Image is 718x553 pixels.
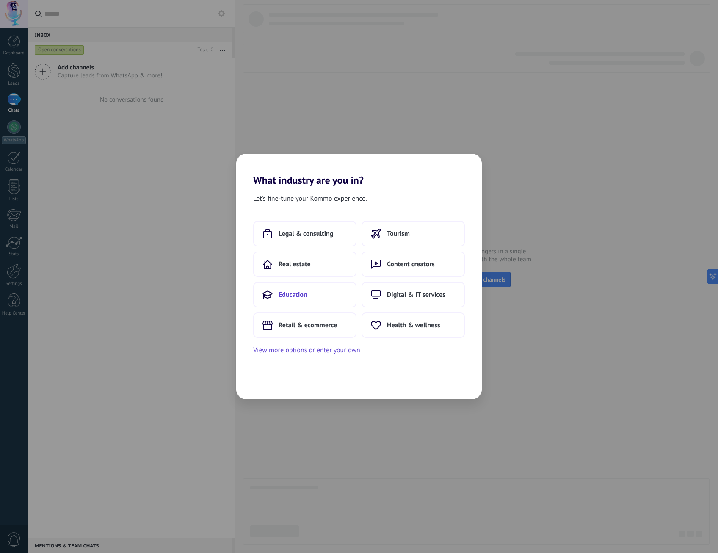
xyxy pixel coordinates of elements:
button: Retail & ecommerce [253,312,356,338]
button: View more options or enter your own [253,345,360,356]
span: Tourism [387,229,410,238]
span: Education [279,290,307,299]
span: Content creators [387,260,435,268]
span: Digital & IT services [387,290,445,299]
span: Retail & ecommerce [279,321,337,329]
button: Health & wellness [362,312,465,338]
button: Tourism [362,221,465,246]
h2: What industry are you in? [236,154,482,186]
button: Education [253,282,356,307]
button: Content creators [362,252,465,277]
span: Legal & consulting [279,229,333,238]
button: Legal & consulting [253,221,356,246]
span: Let’s fine-tune your Kommo experience. [253,193,367,204]
span: Real estate [279,260,311,268]
button: Real estate [253,252,356,277]
span: Health & wellness [387,321,440,329]
button: Digital & IT services [362,282,465,307]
